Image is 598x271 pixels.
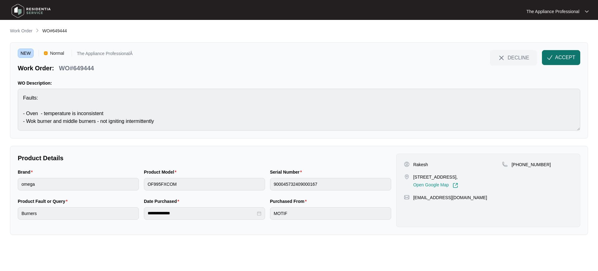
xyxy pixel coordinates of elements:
img: map-pin [404,174,410,180]
label: Date Purchased [144,198,182,204]
button: close-IconDECLINE [490,50,537,65]
p: [STREET_ADDRESS], [413,174,458,180]
img: Vercel Logo [44,51,48,55]
p: WO#649444 [59,64,94,72]
img: close-Icon [498,54,505,62]
img: check-Icon [547,55,553,60]
label: Brand [18,169,35,175]
p: The Appliance Professional [526,8,579,15]
p: Work Order [10,28,32,34]
a: Open Google Map [413,183,458,188]
p: Rakesh [413,161,428,168]
img: map-pin [502,161,508,167]
span: WO#649444 [42,28,67,33]
span: DECLINE [508,54,529,61]
img: chevron-right [35,28,40,33]
input: Purchased From [270,207,391,220]
p: WO Description: [18,80,580,86]
input: Product Model [144,178,265,190]
textarea: Faults: - Oven - temperature is inconsistent - Wok burner and middle burners - not igniting inter... [18,89,580,131]
p: [EMAIL_ADDRESS][DOMAIN_NAME] [413,194,487,201]
a: Work Order [9,28,34,35]
input: Brand [18,178,139,190]
label: Serial Number [270,169,304,175]
span: Normal [48,49,67,58]
img: Link-External [453,183,458,188]
img: map-pin [404,194,410,200]
p: Product Details [18,154,391,162]
img: dropdown arrow [585,10,589,13]
span: ACCEPT [555,54,575,61]
p: [PHONE_NUMBER] [511,161,551,168]
input: Product Fault or Query [18,207,139,220]
p: Work Order: [18,64,54,72]
img: residentia service logo [9,2,53,20]
img: user-pin [404,161,410,167]
span: NEW [18,49,34,58]
input: Serial Number [270,178,391,190]
button: check-IconACCEPT [542,50,580,65]
label: Product Fault or Query [18,198,70,204]
label: Purchased From [270,198,309,204]
label: Product Model [144,169,179,175]
p: The Appliance ProfessionalÂ [77,51,133,58]
input: Date Purchased [148,210,256,217]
